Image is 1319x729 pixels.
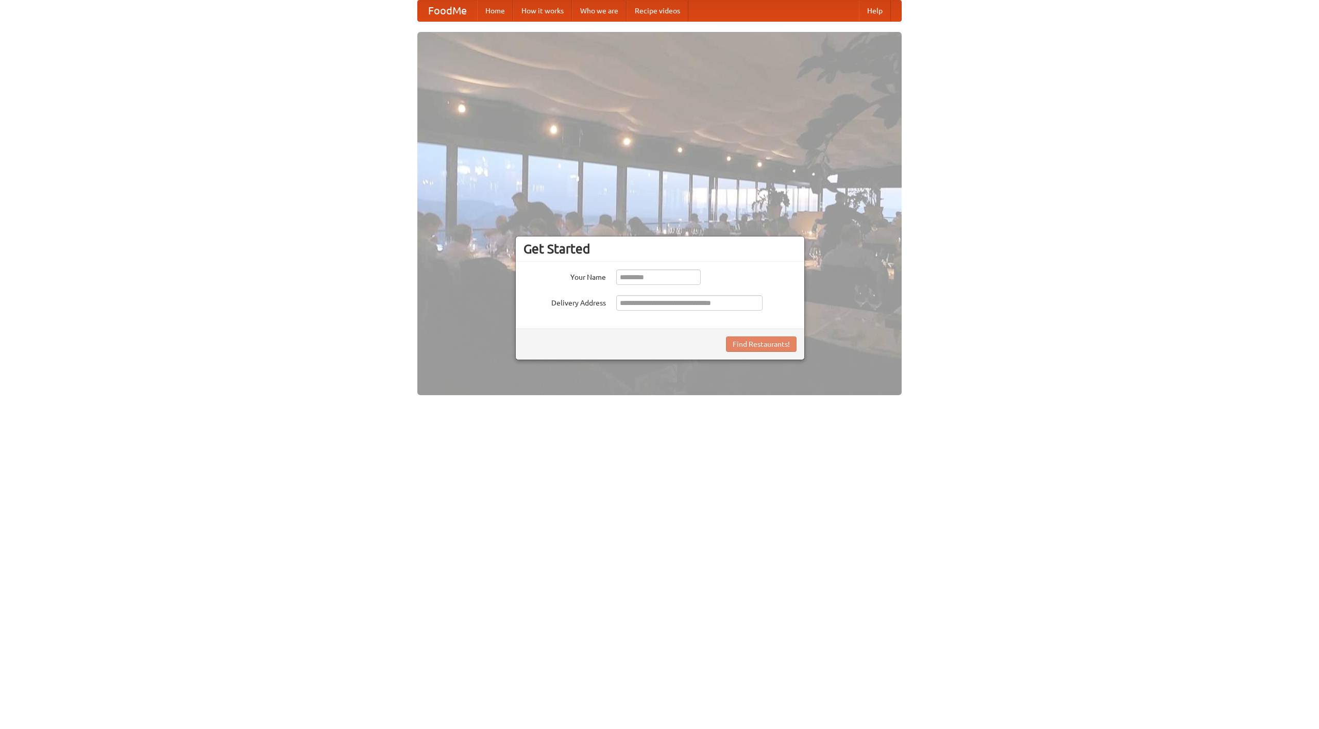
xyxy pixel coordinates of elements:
a: Help [859,1,891,21]
a: How it works [513,1,572,21]
a: Who we are [572,1,627,21]
label: Your Name [523,269,606,282]
a: Home [477,1,513,21]
a: FoodMe [418,1,477,21]
a: Recipe videos [627,1,688,21]
label: Delivery Address [523,295,606,308]
h3: Get Started [523,241,797,257]
button: Find Restaurants! [726,336,797,352]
